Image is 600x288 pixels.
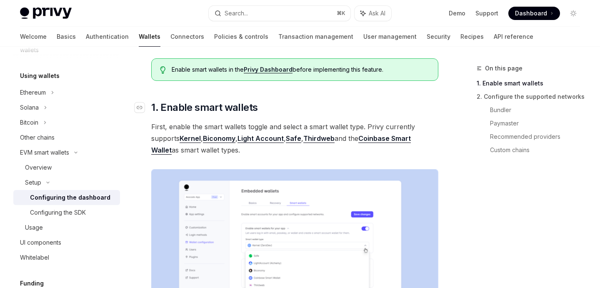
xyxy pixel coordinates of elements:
div: EVM smart wallets [20,148,69,158]
a: Bundler [490,103,587,117]
div: Search... [225,8,248,18]
span: 1. Enable smart wallets [151,101,257,114]
a: API reference [494,27,533,47]
a: Demo [449,9,465,18]
a: Privy Dashboard [244,66,292,73]
a: Policies & controls [214,27,268,47]
a: Thirdweb [303,134,335,143]
a: Recommended providers [490,130,587,143]
a: Wallets [139,27,160,47]
span: ⌘ K [337,10,345,17]
a: Usage [13,220,120,235]
a: User management [363,27,417,47]
div: Ethereum [20,88,46,98]
a: Overview [13,160,120,175]
button: Ask AI [355,6,391,21]
a: Welcome [20,27,47,47]
button: Toggle dark mode [567,7,580,20]
a: Other chains [13,130,120,145]
a: Kernel [180,134,201,143]
a: Support [475,9,498,18]
a: 2. Configure the supported networks [477,90,587,103]
div: Solana [20,103,39,113]
a: Configuring the dashboard [13,190,120,205]
span: On this page [485,63,522,73]
a: Configuring the SDK [13,205,120,220]
div: UI components [20,238,61,248]
div: Configuring the dashboard [30,193,110,203]
a: Light Account [237,134,284,143]
a: Whitelabel [13,250,120,265]
span: First, enable the smart wallets toggle and select a smart wallet type. Privy currently supports ,... [151,121,438,156]
a: Connectors [170,27,204,47]
div: Overview [25,163,52,173]
div: Whitelabel [20,253,49,263]
a: Dashboard [508,7,560,20]
div: Other chains [20,133,55,143]
button: Search...⌘K [209,6,350,21]
span: Ask AI [369,9,385,18]
h5: Using wallets [20,71,60,81]
a: Biconomy [203,134,235,143]
a: Transaction management [278,27,353,47]
div: Usage [25,223,43,233]
a: UI components [13,235,120,250]
a: Safe [286,134,301,143]
a: Custom chains [490,143,587,157]
div: Bitcoin [20,118,38,128]
span: Enable smart wallets in the before implementing this feature. [172,65,430,74]
a: Recipes [460,27,484,47]
a: Authentication [86,27,129,47]
a: Basics [57,27,76,47]
a: 1. Enable smart wallets [477,77,587,90]
svg: Tip [160,66,166,74]
span: Dashboard [515,9,547,18]
a: Security [427,27,450,47]
a: Paymaster [490,117,587,130]
div: Setup [25,178,41,188]
a: Navigate to header [135,101,151,114]
div: Configuring the SDK [30,208,86,218]
img: light logo [20,8,72,19]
